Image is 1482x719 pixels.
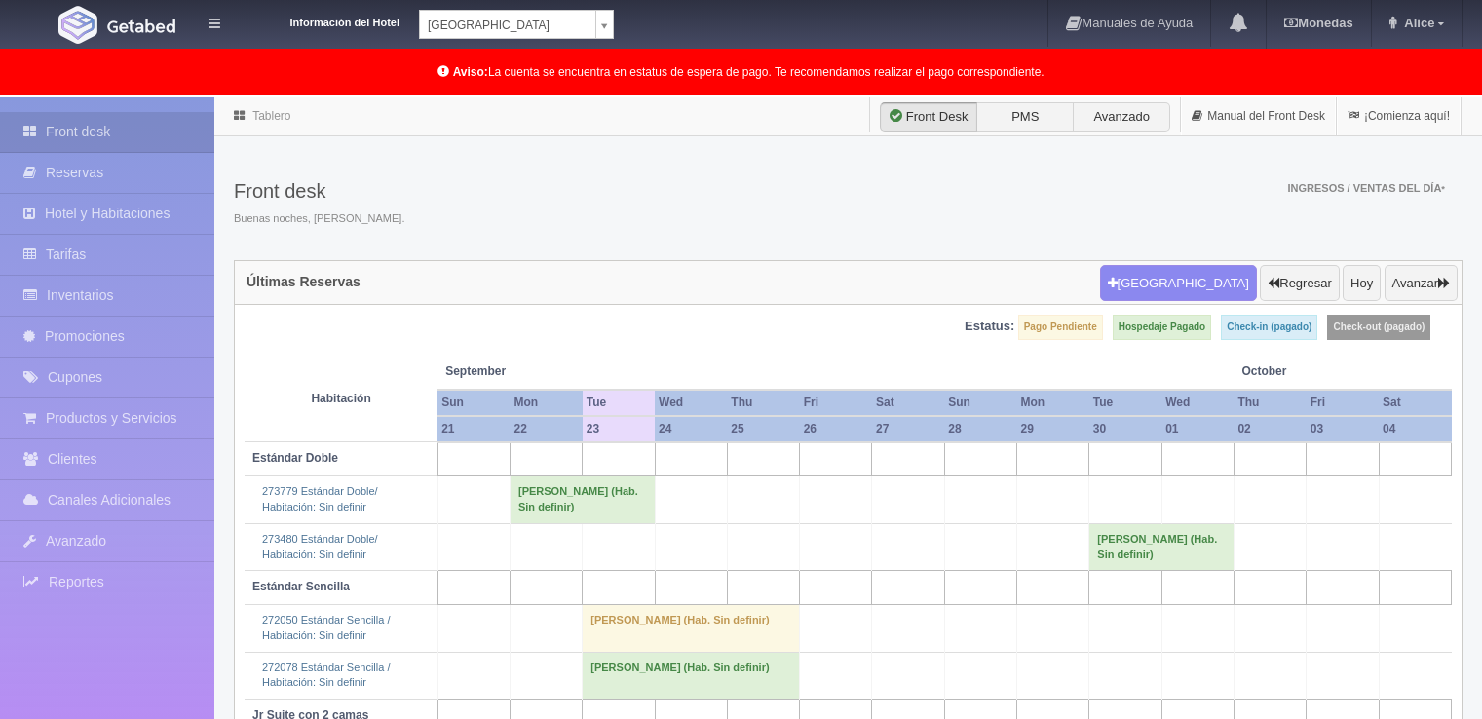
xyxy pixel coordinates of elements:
[244,10,399,31] dt: Información del Hotel
[655,416,727,442] th: 24
[1385,265,1458,302] button: Avanzar
[262,614,390,641] a: 272050 Estándar Sencilla /Habitación: Sin definir
[800,390,872,416] th: Fri
[234,211,404,227] span: Buenas noches, [PERSON_NAME].
[1089,416,1161,442] th: 30
[437,416,510,442] th: 21
[1399,16,1434,30] span: Alice
[727,390,799,416] th: Thu
[1221,315,1317,340] label: Check-in (pagado)
[1161,416,1234,442] th: 01
[727,416,799,442] th: 25
[1284,16,1352,30] b: Monedas
[1089,390,1161,416] th: Tue
[262,662,390,689] a: 272078 Estándar Sencilla /Habitación: Sin definir
[1100,265,1257,302] button: [GEOGRAPHIC_DATA]
[1260,265,1339,302] button: Regresar
[1073,102,1170,132] label: Avanzado
[944,390,1016,416] th: Sun
[1089,523,1235,570] td: [PERSON_NAME] (Hab. Sin definir)
[252,580,350,593] b: Estándar Sencilla
[965,318,1014,336] label: Estatus:
[1234,390,1306,416] th: Thu
[1307,416,1379,442] th: 03
[1307,390,1379,416] th: Fri
[1343,265,1381,302] button: Hoy
[872,390,944,416] th: Sat
[800,416,872,442] th: 26
[419,10,614,39] a: [GEOGRAPHIC_DATA]
[234,180,404,202] h3: Front desk
[58,6,97,44] img: Getabed
[1287,182,1445,194] span: Ingresos / Ventas del día
[247,275,361,289] h4: Últimas Reservas
[445,363,575,380] span: September
[1234,416,1306,442] th: 02
[1379,390,1451,416] th: Sat
[510,390,582,416] th: Mon
[583,416,655,442] th: 23
[1113,315,1211,340] label: Hospedaje Pagado
[583,652,800,699] td: [PERSON_NAME] (Hab. Sin definir)
[311,392,370,405] strong: Habitación
[510,476,655,523] td: [PERSON_NAME] (Hab. Sin definir)
[262,533,378,560] a: 273480 Estándar Doble/Habitación: Sin definir
[1161,390,1234,416] th: Wed
[944,416,1016,442] th: 28
[583,605,800,652] td: [PERSON_NAME] (Hab. Sin definir)
[1017,390,1089,416] th: Mon
[880,102,977,132] label: Front Desk
[1181,97,1336,135] a: Manual del Front Desk
[510,416,582,442] th: 22
[437,390,510,416] th: Sun
[428,11,588,40] span: [GEOGRAPHIC_DATA]
[655,390,727,416] th: Wed
[1241,363,1371,380] span: October
[1018,315,1103,340] label: Pago Pendiente
[107,19,175,33] img: Getabed
[976,102,1074,132] label: PMS
[1379,416,1451,442] th: 04
[453,65,488,79] b: Aviso:
[252,451,338,465] b: Estándar Doble
[583,390,655,416] th: Tue
[1327,315,1430,340] label: Check-out (pagado)
[252,109,290,123] a: Tablero
[872,416,944,442] th: 27
[1017,416,1089,442] th: 29
[262,485,378,512] a: 273779 Estándar Doble/Habitación: Sin definir
[1337,97,1461,135] a: ¡Comienza aquí!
